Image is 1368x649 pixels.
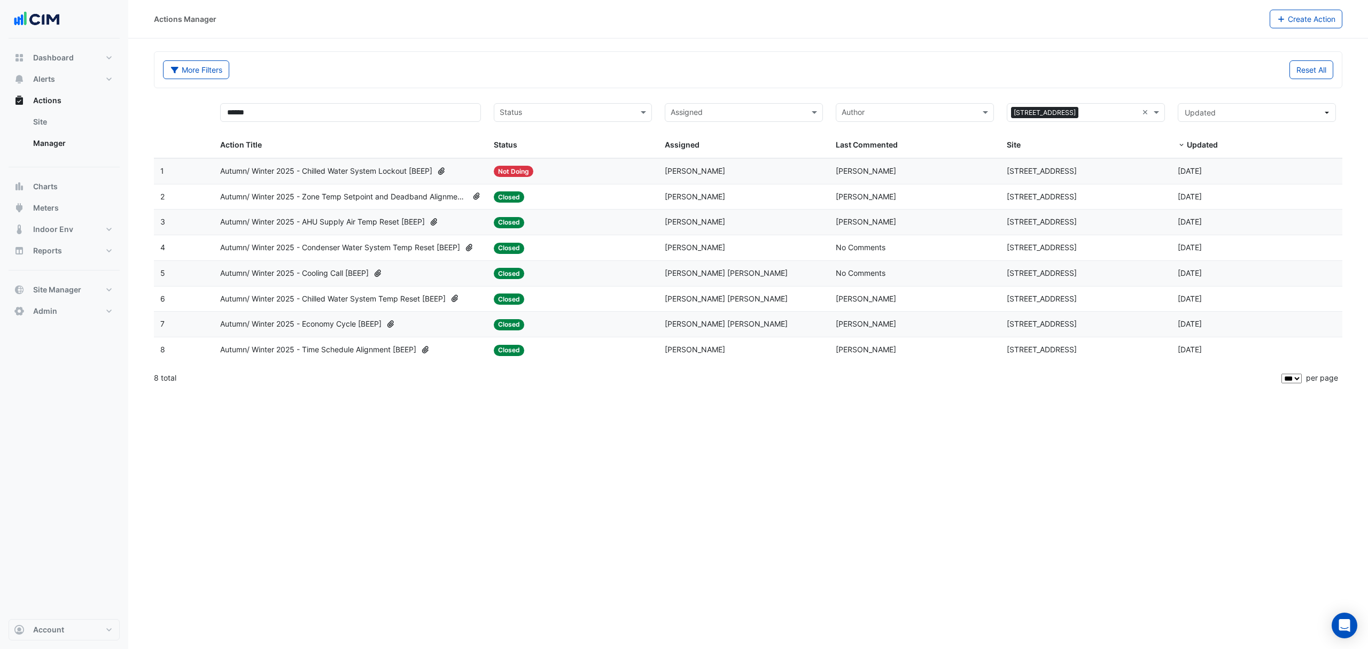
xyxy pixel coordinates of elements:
[1007,217,1077,226] span: [STREET_ADDRESS]
[14,203,25,213] app-icon: Meters
[220,293,446,305] span: Autumn/ Winter 2025 - Chilled Water System Temp Reset [BEEP]
[1185,108,1216,117] span: Updated
[9,240,120,261] button: Reports
[665,294,788,303] span: [PERSON_NAME] [PERSON_NAME]
[665,319,788,328] span: [PERSON_NAME] [PERSON_NAME]
[33,624,64,635] span: Account
[14,306,25,316] app-icon: Admin
[1007,243,1077,252] span: [STREET_ADDRESS]
[160,192,165,201] span: 2
[836,166,896,175] span: [PERSON_NAME]
[1007,345,1077,354] span: [STREET_ADDRESS]
[9,300,120,322] button: Admin
[836,319,896,328] span: [PERSON_NAME]
[14,245,25,256] app-icon: Reports
[1007,268,1077,277] span: [STREET_ADDRESS]
[494,319,524,330] span: Closed
[14,95,25,106] app-icon: Actions
[25,133,120,154] a: Manager
[9,90,120,111] button: Actions
[836,268,885,277] span: No Comments
[33,181,58,192] span: Charts
[160,268,165,277] span: 5
[1178,345,1202,354] span: 2025-05-29T09:15:35.178
[14,224,25,235] app-icon: Indoor Env
[14,181,25,192] app-icon: Charts
[33,284,81,295] span: Site Manager
[494,345,524,356] span: Closed
[160,345,165,354] span: 8
[1187,140,1218,149] span: Updated
[1306,373,1338,382] span: per page
[154,365,1279,391] div: 8 total
[160,319,165,328] span: 7
[1178,217,1202,226] span: 2025-07-14T14:00:34.946
[1011,107,1078,119] span: [STREET_ADDRESS]
[33,203,59,213] span: Meters
[33,224,73,235] span: Indoor Env
[494,243,524,254] span: Closed
[9,219,120,240] button: Indoor Env
[13,9,61,30] img: Company Logo
[494,268,524,279] span: Closed
[14,52,25,63] app-icon: Dashboard
[1007,166,1077,175] span: [STREET_ADDRESS]
[14,284,25,295] app-icon: Site Manager
[1332,613,1357,638] div: Open Intercom Messenger
[25,111,120,133] a: Site
[220,318,382,330] span: Autumn/ Winter 2025 - Economy Cycle [BEEP]
[494,293,524,305] span: Closed
[665,192,725,201] span: [PERSON_NAME]
[1007,140,1021,149] span: Site
[220,165,432,177] span: Autumn/ Winter 2025 - Chilled Water System Lockout [BEEP]
[220,242,460,254] span: Autumn/ Winter 2025 - Condenser Water System Temp Reset [BEEP]
[1270,10,1343,28] button: Create Action
[1007,294,1077,303] span: [STREET_ADDRESS]
[1178,243,1202,252] span: 2025-06-17T11:45:23.644
[33,74,55,84] span: Alerts
[160,166,164,175] span: 1
[665,217,725,226] span: [PERSON_NAME]
[836,217,896,226] span: [PERSON_NAME]
[1142,106,1151,119] span: Clear
[836,140,898,149] span: Last Commented
[1178,192,1202,201] span: 2025-07-24T14:47:13.579
[836,294,896,303] span: [PERSON_NAME]
[1178,268,1202,277] span: 2025-05-29T09:42:45.716
[220,216,425,228] span: Autumn/ Winter 2025 - AHU Supply Air Temp Reset [BEEP]
[1178,319,1202,328] span: 2025-05-29T09:22:00.213
[1178,103,1336,122] button: Updated
[220,344,416,356] span: Autumn/ Winter 2025 - Time Schedule Alignment [BEEP]
[220,191,468,203] span: Autumn/ Winter 2025 - Zone Temp Setpoint and Deadband Alignment [BEEP]
[154,13,216,25] div: Actions Manager
[9,68,120,90] button: Alerts
[665,268,788,277] span: [PERSON_NAME] [PERSON_NAME]
[9,197,120,219] button: Meters
[665,140,699,149] span: Assigned
[836,345,896,354] span: [PERSON_NAME]
[9,279,120,300] button: Site Manager
[9,619,120,640] button: Account
[9,176,120,197] button: Charts
[494,166,533,177] span: Not Doing
[33,95,61,106] span: Actions
[494,217,524,228] span: Closed
[1178,294,1202,303] span: 2025-05-29T09:36:56.815
[33,306,57,316] span: Admin
[836,243,885,252] span: No Comments
[494,191,524,203] span: Closed
[220,267,369,280] span: Autumn/ Winter 2025 - Cooling Call [BEEP]
[1007,192,1077,201] span: [STREET_ADDRESS]
[14,74,25,84] app-icon: Alerts
[665,345,725,354] span: [PERSON_NAME]
[163,60,229,79] button: More Filters
[160,294,165,303] span: 6
[494,140,517,149] span: Status
[665,243,725,252] span: [PERSON_NAME]
[160,243,165,252] span: 4
[836,192,896,201] span: [PERSON_NAME]
[1178,166,1202,175] span: 2025-08-07T09:22:56.772
[160,217,165,226] span: 3
[33,52,74,63] span: Dashboard
[220,140,262,149] span: Action Title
